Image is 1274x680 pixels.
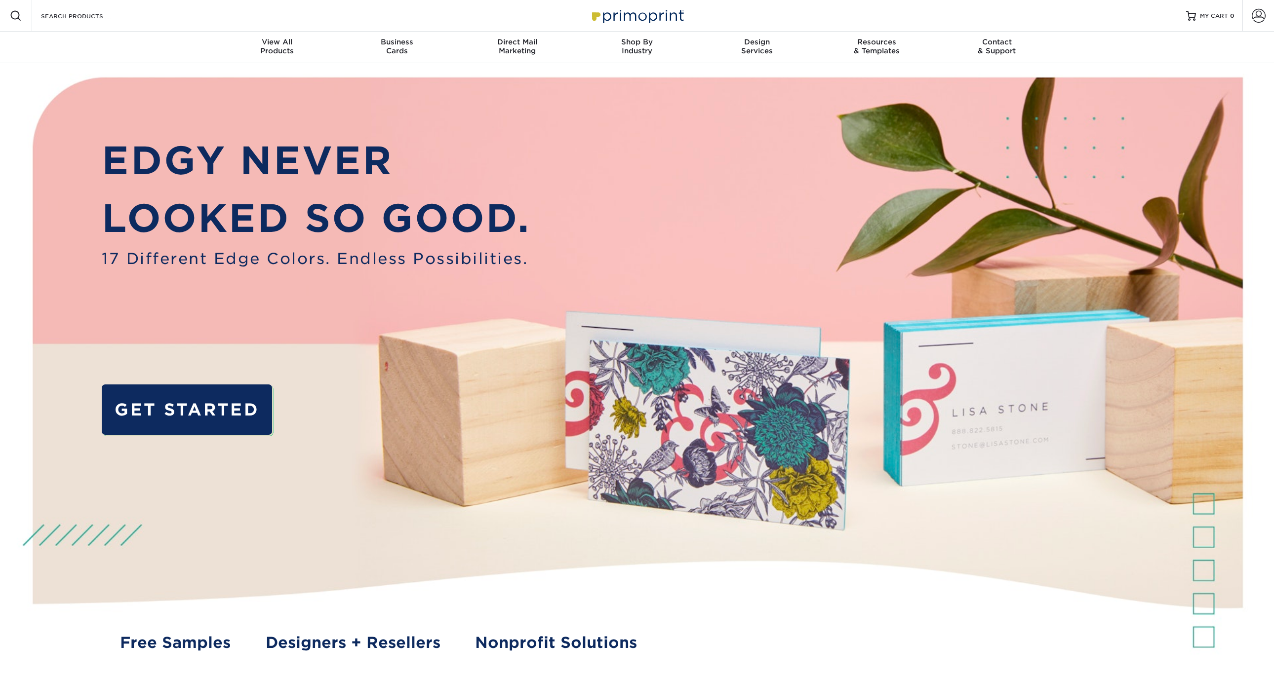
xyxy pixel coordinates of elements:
span: 17 Different Edge Colors. Endless Possibilities. [102,247,530,270]
a: Resources& Templates [817,32,937,63]
span: Design [697,38,817,46]
div: Marketing [457,38,577,55]
a: Shop ByIndustry [577,32,697,63]
a: Free Samples [120,631,231,654]
a: DesignServices [697,32,817,63]
span: Contact [937,38,1057,46]
input: SEARCH PRODUCTS..... [40,10,136,22]
div: & Support [937,38,1057,55]
span: View All [217,38,337,46]
span: Business [337,38,457,46]
div: Services [697,38,817,55]
div: & Templates [817,38,937,55]
span: MY CART [1200,12,1228,20]
a: GET STARTED [102,384,272,435]
a: View AllProducts [217,32,337,63]
span: Shop By [577,38,697,46]
img: Primoprint [588,5,686,26]
div: Products [217,38,337,55]
span: 0 [1230,12,1234,19]
p: LOOKED SO GOOD. [102,190,530,247]
span: Resources [817,38,937,46]
p: EDGY NEVER [102,132,530,189]
a: Direct MailMarketing [457,32,577,63]
div: Cards [337,38,457,55]
a: BusinessCards [337,32,457,63]
div: Industry [577,38,697,55]
a: Contact& Support [937,32,1057,63]
span: Direct Mail [457,38,577,46]
a: Designers + Resellers [266,631,440,654]
a: Nonprofit Solutions [475,631,637,654]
